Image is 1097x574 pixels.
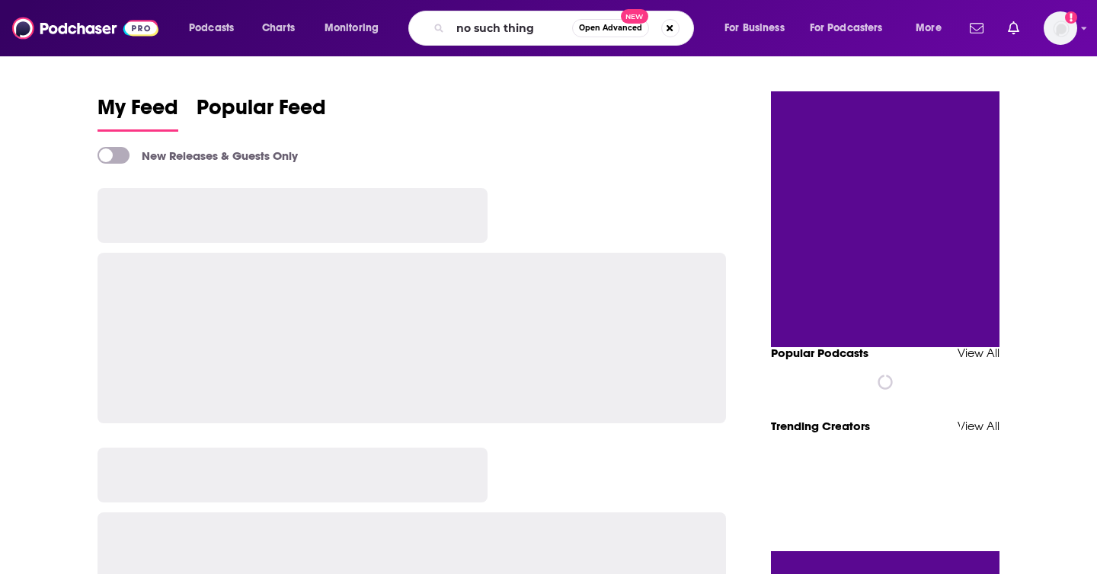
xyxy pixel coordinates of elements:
a: Trending Creators [771,419,870,433]
button: open menu [314,16,398,40]
a: View All [958,346,999,360]
a: Charts [252,16,304,40]
a: New Releases & Guests Only [98,147,298,164]
span: Charts [262,18,295,39]
a: Popular Feed [197,94,326,132]
img: User Profile [1044,11,1077,45]
button: Show profile menu [1044,11,1077,45]
span: Logged in as heidiv [1044,11,1077,45]
span: More [916,18,942,39]
span: For Business [724,18,785,39]
span: Popular Feed [197,94,326,129]
span: Monitoring [325,18,379,39]
button: Open AdvancedNew [572,19,649,37]
span: For Podcasters [810,18,883,39]
span: Open Advanced [579,24,642,32]
span: My Feed [98,94,178,129]
svg: Add a profile image [1065,11,1077,24]
div: Search podcasts, credits, & more... [423,11,708,46]
a: Show notifications dropdown [964,15,990,41]
a: My Feed [98,94,178,132]
button: open menu [800,16,905,40]
a: Popular Podcasts [771,346,868,360]
a: Show notifications dropdown [1002,15,1025,41]
img: Podchaser - Follow, Share and Rate Podcasts [12,14,158,43]
a: View All [958,419,999,433]
button: open menu [178,16,254,40]
input: Search podcasts, credits, & more... [450,16,572,40]
button: open menu [714,16,804,40]
button: open menu [905,16,961,40]
span: New [621,9,648,24]
span: Podcasts [189,18,234,39]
